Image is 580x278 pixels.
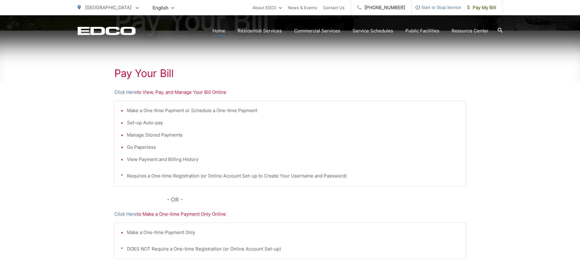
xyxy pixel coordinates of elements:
a: Service Schedules [353,27,393,35]
li: Set-up Auto-pay [127,119,460,126]
a: Home [212,27,225,35]
a: Click Here [114,210,137,218]
a: Contact Us [323,4,345,11]
p: - OR - [167,195,466,204]
li: View Payment and Billing History [127,156,460,163]
a: Click Here [114,89,137,96]
p: to View, Pay, and Manage Your Bill Online [114,89,466,96]
a: Resource Center [452,27,489,35]
a: Residential Services [238,27,282,35]
li: Make a One-time Payment Only [127,229,460,236]
h1: Pay Your Bill [114,67,466,79]
a: About EDCO [253,4,282,11]
a: News & Events [288,4,317,11]
p: to Make a One-time Payment Only Online [114,210,466,218]
a: Commercial Services [294,27,340,35]
p: * Requires a One-time Registration (or Online Account Set-up to Create Your Username and Password) [121,172,460,180]
a: EDCD logo. Return to the homepage. [78,27,136,35]
a: Public Facilities [405,27,439,35]
span: English [148,2,179,13]
span: [GEOGRAPHIC_DATA] [85,5,131,10]
li: Manage Stored Payments [127,131,460,139]
li: Go Paperless [127,144,460,151]
p: * DOES NOT Require a One-time Registration (or Online Account Set-up) [121,245,460,253]
span: Pay My Bill [467,4,496,11]
li: Make a One-time Payment or Schedule a One-time Payment [127,107,460,114]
